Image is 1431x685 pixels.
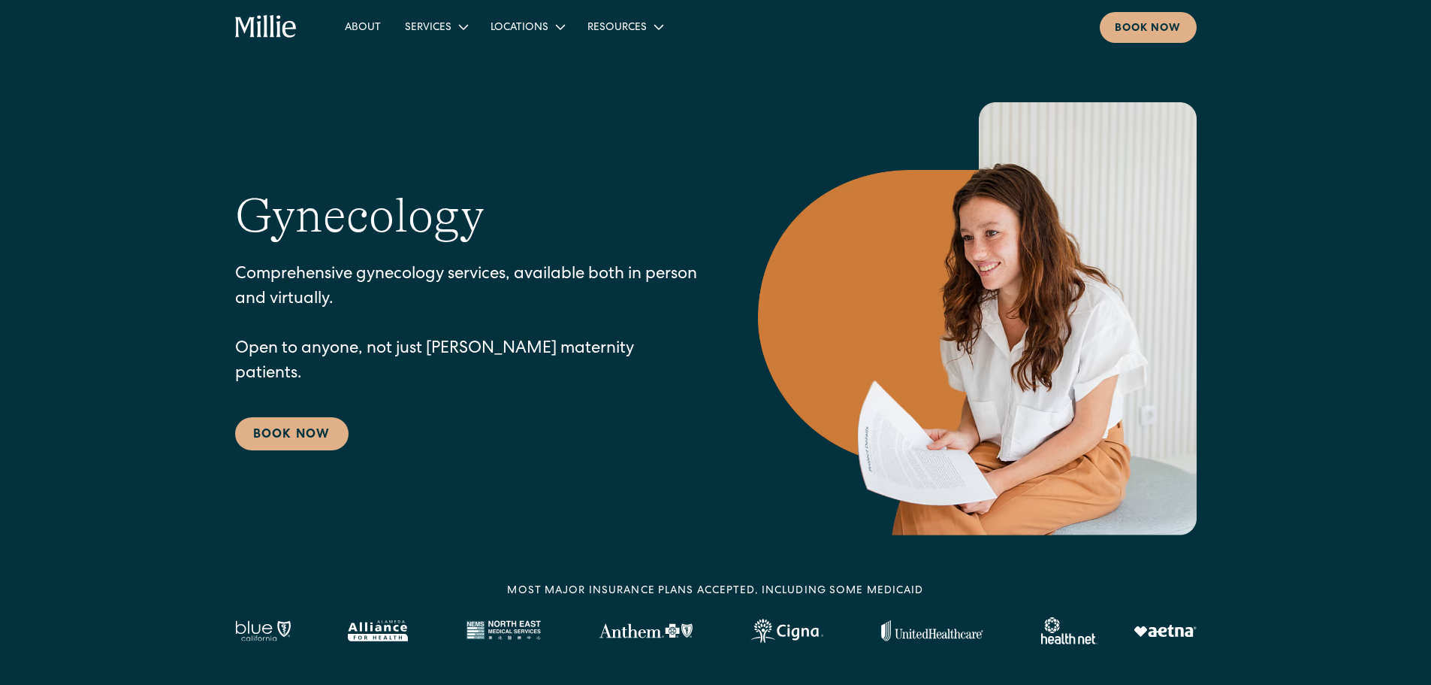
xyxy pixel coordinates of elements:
[348,620,407,641] img: Alameda Alliance logo
[405,20,451,36] div: Services
[235,620,291,641] img: Blue California logo
[1134,625,1197,637] img: Aetna logo
[466,620,541,641] img: North East Medical Services logo
[235,417,349,450] a: Book Now
[491,20,548,36] div: Locations
[575,14,674,39] div: Resources
[235,15,297,39] a: home
[235,187,485,245] h1: Gynecology
[393,14,479,39] div: Services
[1100,12,1197,43] a: Book now
[1041,617,1097,644] img: Healthnet logo
[750,619,823,643] img: Cigna logo
[599,623,693,638] img: Anthem Logo
[758,102,1197,535] img: Smiling woman holding documents during a consultation, reflecting supportive guidance in maternit...
[235,263,698,387] p: Comprehensive gynecology services, available both in person and virtually. Open to anyone, not ju...
[479,14,575,39] div: Locations
[333,14,393,39] a: About
[587,20,647,36] div: Resources
[507,583,923,599] div: MOST MAJOR INSURANCE PLANS ACCEPTED, INCLUDING some MEDICAID
[1115,21,1182,37] div: Book now
[881,620,983,641] img: United Healthcare logo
